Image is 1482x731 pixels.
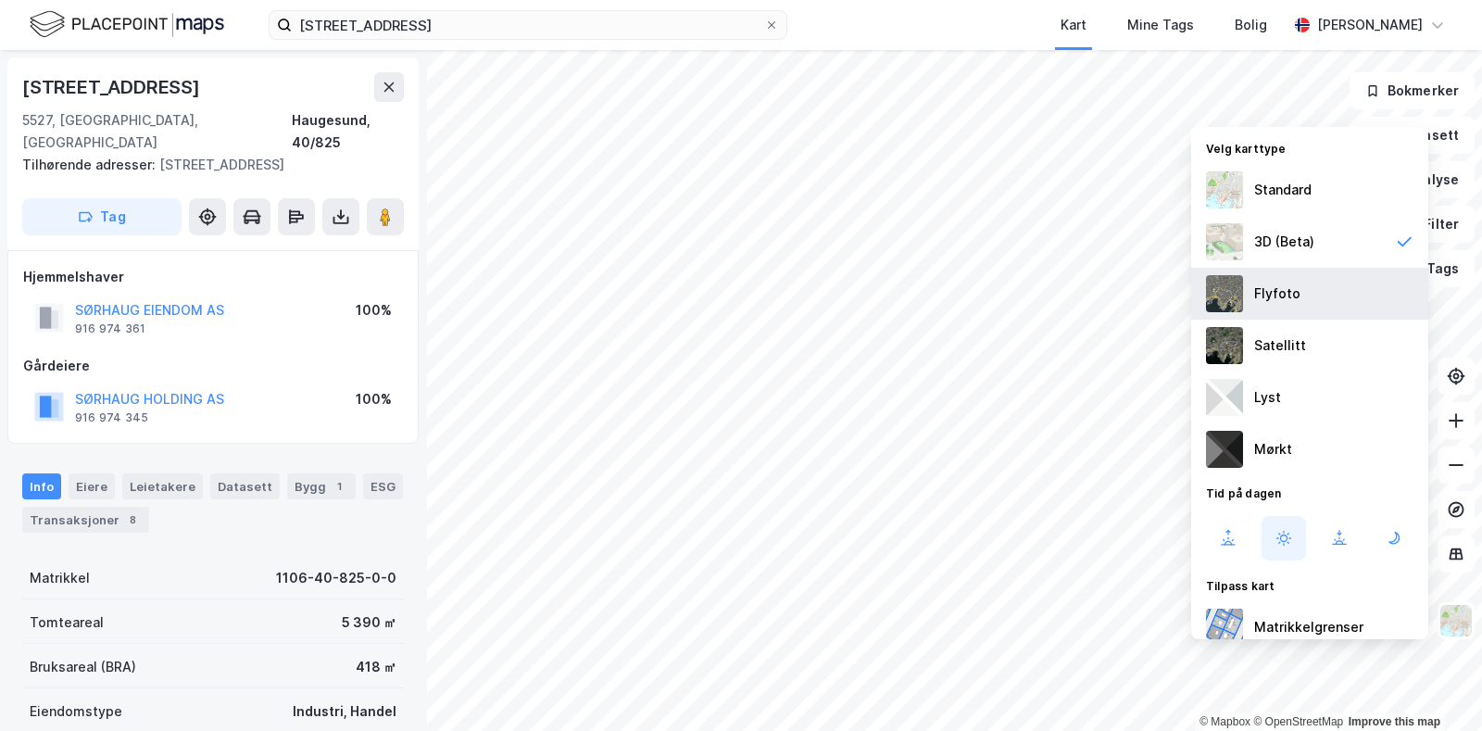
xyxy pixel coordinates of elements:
div: 100% [356,299,392,321]
div: Tid på dagen [1191,475,1428,509]
button: Tags [1388,250,1475,287]
div: Kontrollprogram for chat [1389,642,1482,731]
button: Filter [1386,206,1475,243]
div: Leietakere [122,473,203,499]
div: Mørkt [1254,438,1292,460]
div: 5527, [GEOGRAPHIC_DATA], [GEOGRAPHIC_DATA] [22,109,292,154]
div: Datasett [210,473,280,499]
div: Velg karttype [1191,131,1428,164]
div: Tilpass kart [1191,568,1428,601]
div: 418 ㎡ [356,656,396,678]
div: Hjemmelshaver [23,266,403,288]
button: Tag [22,198,182,235]
div: Flyfoto [1254,283,1300,305]
img: Z [1206,171,1243,208]
div: 916 974 345 [75,410,148,425]
div: 1106-40-825-0-0 [276,567,396,589]
img: logo.f888ab2527a4732fd821a326f86c7f29.svg [30,8,224,41]
img: Z [1438,603,1474,638]
div: ESG [363,473,403,499]
span: Tilhørende adresser: [22,157,159,172]
div: Info [22,473,61,499]
img: luj3wr1y2y3+OchiMxRmMxRlscgabnMEmZ7DJGWxyBpucwSZnsMkZbHIGm5zBJmewyRlscgabnMEmZ7DJGWxyBpucwSZnsMkZ... [1206,379,1243,416]
div: Bygg [287,473,356,499]
button: Datasett [1362,117,1475,154]
iframe: Chat Widget [1389,642,1482,731]
div: Mine Tags [1127,14,1194,36]
img: nCdM7BzjoCAAAAAElFTkSuQmCC [1206,431,1243,468]
div: [STREET_ADDRESS] [22,154,389,176]
div: 1 [330,477,348,496]
div: Eiendomstype [30,700,122,723]
div: Matrikkel [30,567,90,589]
div: 916 974 361 [75,321,145,336]
a: Mapbox [1199,715,1250,728]
div: Standard [1254,179,1312,201]
div: Haugesund, 40/825 [292,109,404,154]
div: Industri, Handel [293,700,396,723]
div: Satellitt [1254,334,1306,357]
div: 8 [123,510,142,529]
a: Improve this map [1349,715,1440,728]
img: Z [1206,223,1243,260]
div: Transaksjoner [22,507,149,533]
a: OpenStreetMap [1253,715,1343,728]
div: Eiere [69,473,115,499]
button: Bokmerker [1350,72,1475,109]
img: 9k= [1206,327,1243,364]
div: Bolig [1235,14,1267,36]
img: Z [1206,275,1243,312]
div: 100% [356,388,392,410]
img: cadastreBorders.cfe08de4b5ddd52a10de.jpeg [1206,609,1243,646]
div: Gårdeiere [23,355,403,377]
input: Søk på adresse, matrikkel, gårdeiere, leietakere eller personer [292,11,764,39]
div: Tomteareal [30,611,104,634]
div: 3D (Beta) [1254,231,1314,253]
div: [PERSON_NAME] [1317,14,1423,36]
div: [STREET_ADDRESS] [22,72,204,102]
div: Kart [1061,14,1086,36]
div: 5 390 ㎡ [342,611,396,634]
div: Lyst [1254,386,1281,409]
div: Matrikkelgrenser [1254,616,1363,638]
div: Bruksareal (BRA) [30,656,136,678]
